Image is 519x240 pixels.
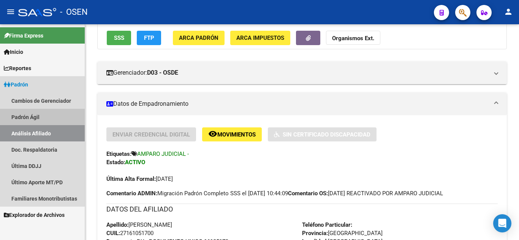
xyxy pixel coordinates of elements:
span: Movimientos [217,131,256,138]
button: FTP [137,31,161,45]
mat-expansion-panel-header: Datos de Empadronamiento [97,93,507,115]
span: Reportes [4,64,31,72]
span: Inicio [4,48,23,56]
span: Explorador de Archivos [4,211,65,219]
strong: Comentario OS: [288,190,328,197]
button: Movimientos [202,127,262,141]
span: 27161051700 [106,230,153,237]
span: Migración Padrón Completo SSS el [DATE] 10:44:09 [106,189,288,198]
strong: Estado: [106,159,125,166]
h3: DATOS DEL AFILIADO [106,204,498,215]
button: ARCA Padrón [173,31,225,45]
span: AMPARO JUDICIAL - [137,151,189,157]
strong: Teléfono Particular: [302,221,352,228]
span: Padrón [4,80,28,89]
span: [PERSON_NAME] [106,221,172,228]
mat-icon: remove_red_eye [208,129,217,138]
span: - OSEN [60,4,88,20]
span: [DATE] [106,176,173,182]
span: [DATE] REACTIVADO POR AMPARO JUDICIAL [288,189,443,198]
strong: Organismos Ext. [332,35,374,42]
mat-expansion-panel-header: Gerenciador:D03 - OSDE [97,61,507,84]
button: ARCA Impuestos [230,31,290,45]
mat-icon: menu [6,7,15,16]
strong: ACTIVO [125,159,145,166]
strong: Etiquetas: [106,151,131,157]
mat-panel-title: Gerenciador: [106,69,489,77]
button: Sin Certificado Discapacidad [268,127,377,141]
strong: Última Alta Formal: [106,176,156,182]
span: ARCA Impuestos [236,35,284,42]
span: FTP [144,35,154,42]
strong: Provincia: [302,230,328,237]
span: Sin Certificado Discapacidad [283,131,370,138]
span: [GEOGRAPHIC_DATA] [302,230,383,237]
span: Enviar Credencial Digital [112,131,190,138]
mat-icon: person [504,7,513,16]
button: Enviar Credencial Digital [106,127,196,141]
strong: Apellido: [106,221,128,228]
strong: D03 - OSDE [147,69,178,77]
span: SSS [114,35,124,42]
div: Open Intercom Messenger [493,214,511,232]
mat-panel-title: Datos de Empadronamiento [106,100,489,108]
span: ARCA Padrón [179,35,218,42]
span: Firma Express [4,31,43,40]
button: Organismos Ext. [326,31,380,45]
strong: Comentario ADMIN: [106,190,157,197]
strong: CUIL: [106,230,120,237]
button: SSS [107,31,131,45]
